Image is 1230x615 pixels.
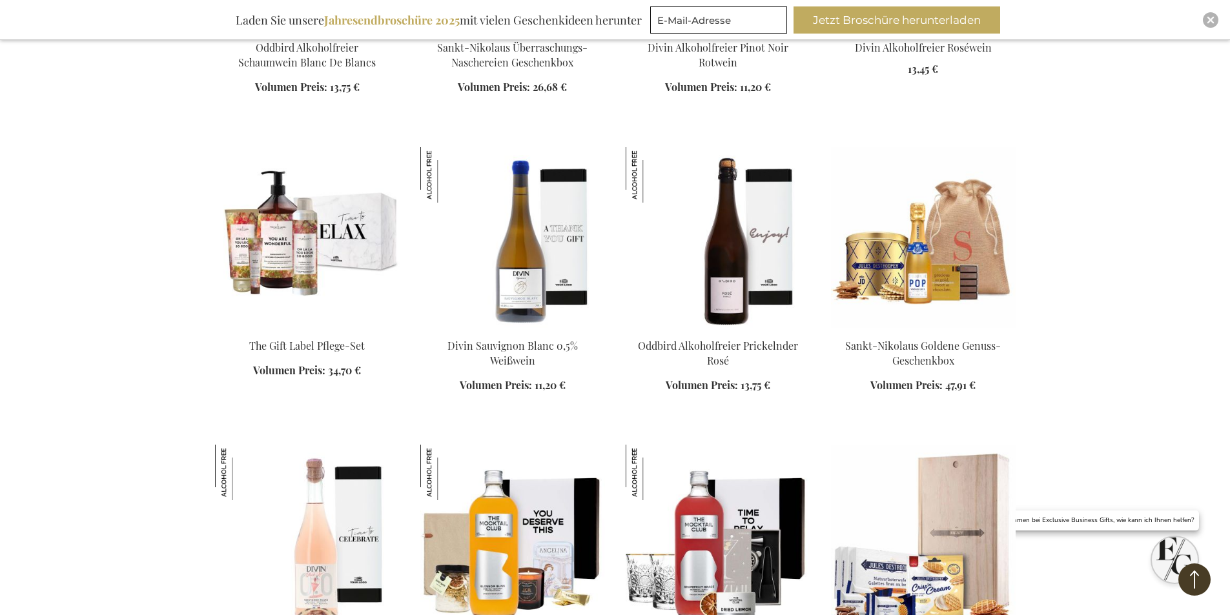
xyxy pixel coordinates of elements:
[447,339,578,367] a: Divin Sauvignon Blanc 0,5% Weißwein
[638,339,798,367] a: Oddbird Alkoholfreier Prickelnder Rosé
[420,147,605,328] img: Divin Sauvignon Blanc 0,5% White Wine
[324,12,460,28] b: Jahresendbroschüre 2025
[870,378,976,393] a: Volumen Preis: 47,91 €
[1203,12,1218,28] div: Close
[650,6,791,37] form: marketing offers and promotions
[458,80,530,94] span: Volumen Preis:
[831,147,1016,328] img: Saint Nicholas Golden Indulgence Gift Box
[420,147,476,203] img: Divin Sauvignon Blanc 0,5% Weißwein
[666,378,770,393] a: Volumen Preis: 13,75 €
[626,147,681,203] img: Oddbird Alkoholfreier Prickelnder Rosé
[330,80,360,94] span: 13,75 €
[460,378,532,392] span: Volumen Preis:
[665,80,771,95] a: Volumen Preis: 11,20 €
[215,147,400,328] img: The Gift Label Care Set
[215,323,400,335] a: The Gift Label Care Set
[215,445,271,500] img: Divin Alkoholfreier Sekt Blush
[740,80,771,94] span: 11,20 €
[741,378,770,392] span: 13,75 €
[1207,16,1215,24] img: Close
[238,41,376,69] a: Oddbird Alkoholfreier Schaumwein Blanc De Blancs
[626,323,810,335] a: Oddbird Non-Alcoholic Sparkling Rosé Oddbird Alkoholfreier Prickelnder Rosé
[855,41,992,54] a: Divin Alkoholfreier Roséwein
[626,147,810,328] img: Oddbird Non-Alcoholic Sparkling Rosé
[230,6,648,34] div: Laden Sie unsere mit vielen Geschenkideen herunter
[626,445,681,500] img: The Mocktail Club Meisterklasse Box
[533,80,567,94] span: 26,68 €
[255,80,360,95] a: Volumen Preis: 13,75 €
[794,6,1000,34] button: Jetzt Broschüre herunterladen
[255,80,327,94] span: Volumen Preis:
[328,363,361,377] span: 34,70 €
[666,378,738,392] span: Volumen Preis:
[831,323,1016,335] a: Saint Nicholas Golden Indulgence Gift Box
[648,41,788,69] a: Divin Alkoholfreier Pinot Noir Rotwein
[420,323,605,335] a: Divin Sauvignon Blanc 0,5% White Wine Divin Sauvignon Blanc 0,5% Weißwein
[437,41,588,69] a: Sankt-Nikolaus Überraschungs-Naschereien Geschenkbox
[535,378,566,392] span: 11,20 €
[870,378,943,392] span: Volumen Preis:
[458,80,567,95] a: Volumen Preis: 26,68 €
[253,363,325,377] span: Volumen Preis:
[945,378,976,392] span: 47,91 €
[420,445,476,500] img: The Mocktail Club Entspannungs Geschenkbox
[253,363,361,378] a: Volumen Preis: 34,70 €
[249,339,365,352] a: The Gift Label Pflege-Set
[845,339,1001,367] a: Sankt-Nikolaus Goldene Genuss-Geschenkbox
[665,80,737,94] span: Volumen Preis:
[908,62,938,76] span: 13,45 €
[460,378,566,393] a: Volumen Preis: 11,20 €
[650,6,787,34] input: E-Mail-Adresse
